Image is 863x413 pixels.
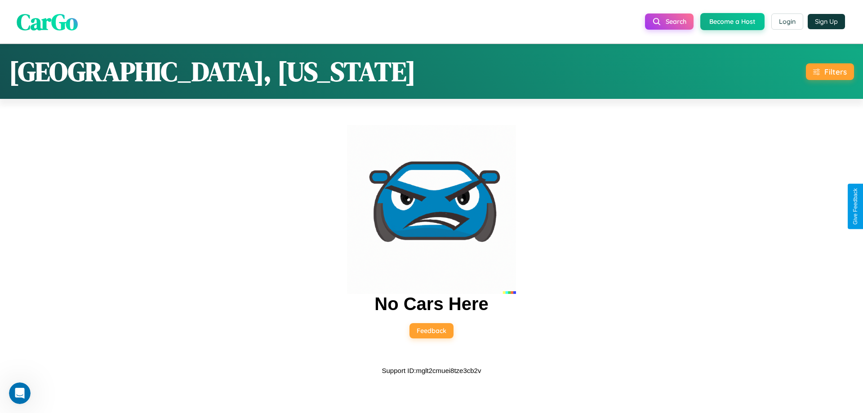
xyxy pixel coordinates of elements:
button: Sign Up [808,14,845,29]
button: Login [771,13,803,30]
h1: [GEOGRAPHIC_DATA], [US_STATE] [9,53,416,90]
h2: No Cars Here [374,294,488,314]
span: Search [666,18,686,26]
iframe: Intercom live chat [9,382,31,404]
span: CarGo [17,6,78,37]
p: Support ID: mglt2cmuei8tze3cb2v [382,364,481,377]
button: Become a Host [700,13,765,30]
button: Filters [806,63,854,80]
button: Search [645,13,694,30]
img: car [347,125,516,294]
div: Give Feedback [852,188,859,225]
button: Feedback [409,323,454,338]
div: Filters [824,67,847,76]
